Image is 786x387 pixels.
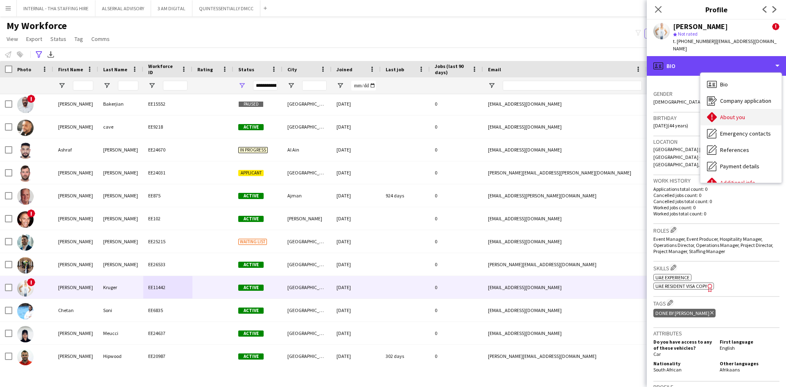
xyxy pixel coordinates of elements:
div: Done By [PERSON_NAME] [653,309,716,317]
div: [DATE] [332,253,381,276]
div: [DATE] [332,276,381,299]
div: 302 days [381,345,430,367]
p: Worked jobs total count: 0 [653,210,779,217]
button: QUINTESSENTIALLY DMCC [192,0,260,16]
div: 924 days [381,184,430,207]
button: Open Filter Menu [238,82,246,89]
span: Joined [337,66,352,72]
div: [DATE] [332,93,381,115]
div: [PERSON_NAME][EMAIL_ADDRESS][PERSON_NAME][DOMAIN_NAME] [483,161,647,184]
h3: Location [653,138,779,145]
span: Active [238,308,264,314]
div: [GEOGRAPHIC_DATA] [282,161,332,184]
span: My Workforce [7,20,67,32]
img: Ashraf Elkhatib [17,143,34,159]
div: [PERSON_NAME][EMAIL_ADDRESS][DOMAIN_NAME] [483,253,647,276]
span: ! [27,95,35,103]
div: [DATE] [332,161,381,184]
img: Benjamin Ward [17,165,34,182]
div: [DATE] [332,138,381,161]
a: Tag [71,34,86,44]
span: Company application [720,97,771,104]
span: [DEMOGRAPHIC_DATA] [653,99,702,105]
span: Comms [91,35,110,43]
span: References [720,146,749,154]
div: [GEOGRAPHIC_DATA] [282,322,332,344]
div: Ajman [282,184,332,207]
a: Comms [88,34,113,44]
img: ashley cave [17,120,34,136]
div: [GEOGRAPHIC_DATA] [282,253,332,276]
div: Bio [647,56,786,76]
div: [EMAIL_ADDRESS][DOMAIN_NAME] [483,207,647,230]
h5: Do you have access to any of these vehicles? [653,339,713,351]
h3: Birthday [653,114,779,122]
div: [DATE] [332,115,381,138]
div: 0 [430,115,483,138]
div: [GEOGRAPHIC_DATA] [282,230,332,253]
div: [DATE] [332,230,381,253]
img: Cassiano Junckes Santos [17,234,34,251]
div: EE15552 [143,93,192,115]
span: t. [PHONE_NUMBER] [673,38,716,44]
div: [PERSON_NAME] [98,207,143,230]
span: Event Manager, Event Producer, Hospitality Manager, Operations Director, Operations Manager, Proj... [653,236,773,254]
a: Export [23,34,45,44]
div: Hipwood [98,345,143,367]
div: [PERSON_NAME] [53,115,98,138]
span: Bio [720,81,728,88]
div: Bio [700,76,781,93]
h5: First language [720,339,779,345]
button: INTERNAL - THA STAFFING HIRE [17,0,95,16]
div: EE9218 [143,115,192,138]
h3: Tags [653,299,779,307]
input: Email Filter Input [503,81,642,91]
div: EE20987 [143,345,192,367]
div: cave [98,115,143,138]
div: Emergency contacts [700,125,781,142]
div: Payment details [700,158,781,174]
div: Bakerjian [98,93,143,115]
button: ALSERKAL ADVISORY [95,0,151,16]
div: [DATE] [332,345,381,367]
a: View [3,34,21,44]
span: Workforce ID [148,63,178,75]
div: [PERSON_NAME] [53,322,98,344]
div: [GEOGRAPHIC_DATA] [282,299,332,321]
input: Joined Filter Input [351,81,376,91]
div: [EMAIL_ADDRESS][DOMAIN_NAME] [483,138,647,161]
div: 0 [430,184,483,207]
div: [PERSON_NAME] [282,207,332,230]
div: 0 [430,276,483,299]
div: [PERSON_NAME][EMAIL_ADDRESS][DOMAIN_NAME] [483,345,647,367]
span: | [EMAIL_ADDRESS][DOMAIN_NAME] [673,38,777,52]
span: Payment details [720,163,759,170]
span: ! [27,209,35,217]
div: [PERSON_NAME] [53,184,98,207]
span: UAE Resident Visa copy [655,283,707,289]
h3: Profile [647,4,786,15]
input: Workforce ID Filter Input [163,81,187,91]
span: Active [238,124,264,130]
span: Afrikaans [720,367,740,373]
span: City [287,66,297,72]
div: [EMAIL_ADDRESS][DOMAIN_NAME] [483,115,647,138]
h3: Skills [653,263,779,272]
div: EE24670 [143,138,192,161]
span: Last Name [103,66,127,72]
button: Open Filter Menu [337,82,344,89]
h3: Attributes [653,330,779,337]
app-action-btn: Export XLSX [46,50,56,59]
span: Active [238,285,264,291]
div: [PERSON_NAME] [98,253,143,276]
span: Additional info [720,179,755,186]
img: Chris Hipwood [17,349,34,365]
span: Last job [386,66,404,72]
div: [PERSON_NAME] [53,93,98,115]
div: Kruger [98,276,143,299]
img: Cecilia Pitre [17,257,34,274]
a: Status [47,34,70,44]
app-action-btn: Advanced filters [34,50,44,59]
div: [DATE] [332,184,381,207]
span: Paused [238,101,264,107]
